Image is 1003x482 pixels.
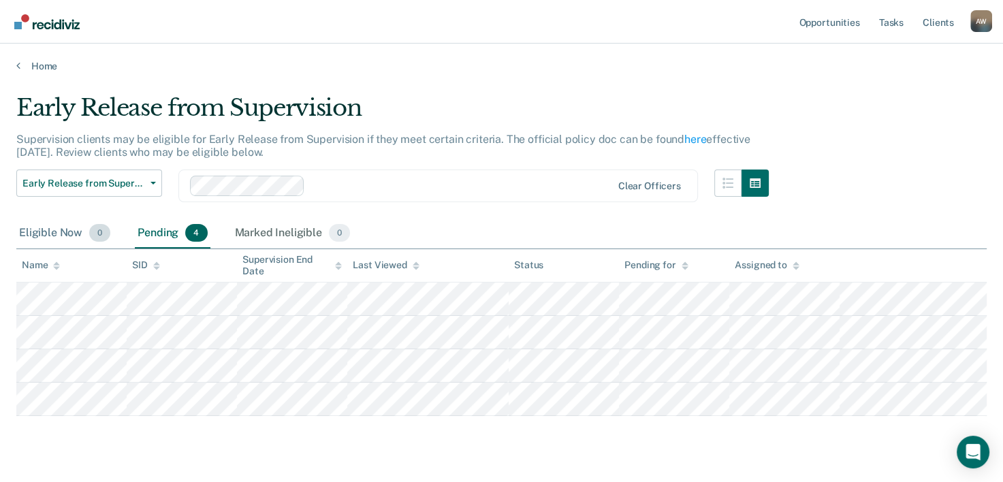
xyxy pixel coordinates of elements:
div: SID [132,259,160,271]
div: Clear officers [618,180,681,192]
div: Early Release from Supervision [16,94,769,133]
span: 0 [329,224,350,242]
p: Supervision clients may be eligible for Early Release from Supervision if they meet certain crite... [16,133,750,159]
div: Marked Ineligible0 [232,219,353,248]
span: 4 [185,224,207,242]
span: 0 [89,224,110,242]
div: Eligible Now0 [16,219,113,248]
div: Pending4 [135,219,210,248]
div: Assigned to [735,259,799,271]
div: Open Intercom Messenger [957,436,989,468]
div: Supervision End Date [242,254,342,277]
div: Name [22,259,60,271]
div: Pending for [624,259,688,271]
button: Profile dropdown button [970,10,992,32]
a: Home [16,60,987,72]
button: Early Release from Supervision [16,170,162,197]
a: here [684,133,706,146]
div: Status [514,259,543,271]
div: Last Viewed [353,259,419,271]
img: Recidiviz [14,14,80,29]
span: Early Release from Supervision [22,178,145,189]
div: A W [970,10,992,32]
